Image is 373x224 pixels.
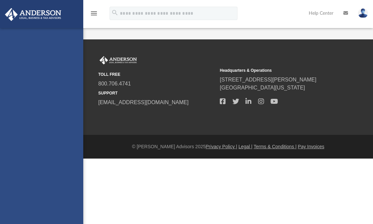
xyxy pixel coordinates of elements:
[98,81,131,86] a: 800.706.4741
[298,144,324,149] a: Pay Invoices
[3,8,63,21] img: Anderson Advisors Platinum Portal
[111,9,119,16] i: search
[83,143,373,150] div: © [PERSON_NAME] Advisors 2025
[220,77,316,82] a: [STREET_ADDRESS][PERSON_NAME]
[98,99,188,105] a: [EMAIL_ADDRESS][DOMAIN_NAME]
[98,90,215,96] small: SUPPORT
[90,9,98,17] i: menu
[98,71,215,77] small: TOLL FREE
[358,8,368,18] img: User Pic
[220,85,305,90] a: [GEOGRAPHIC_DATA][US_STATE]
[238,144,252,149] a: Legal |
[90,13,98,17] a: menu
[98,56,138,65] img: Anderson Advisors Platinum Portal
[206,144,237,149] a: Privacy Policy |
[254,144,297,149] a: Terms & Conditions |
[220,67,337,73] small: Headquarters & Operations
